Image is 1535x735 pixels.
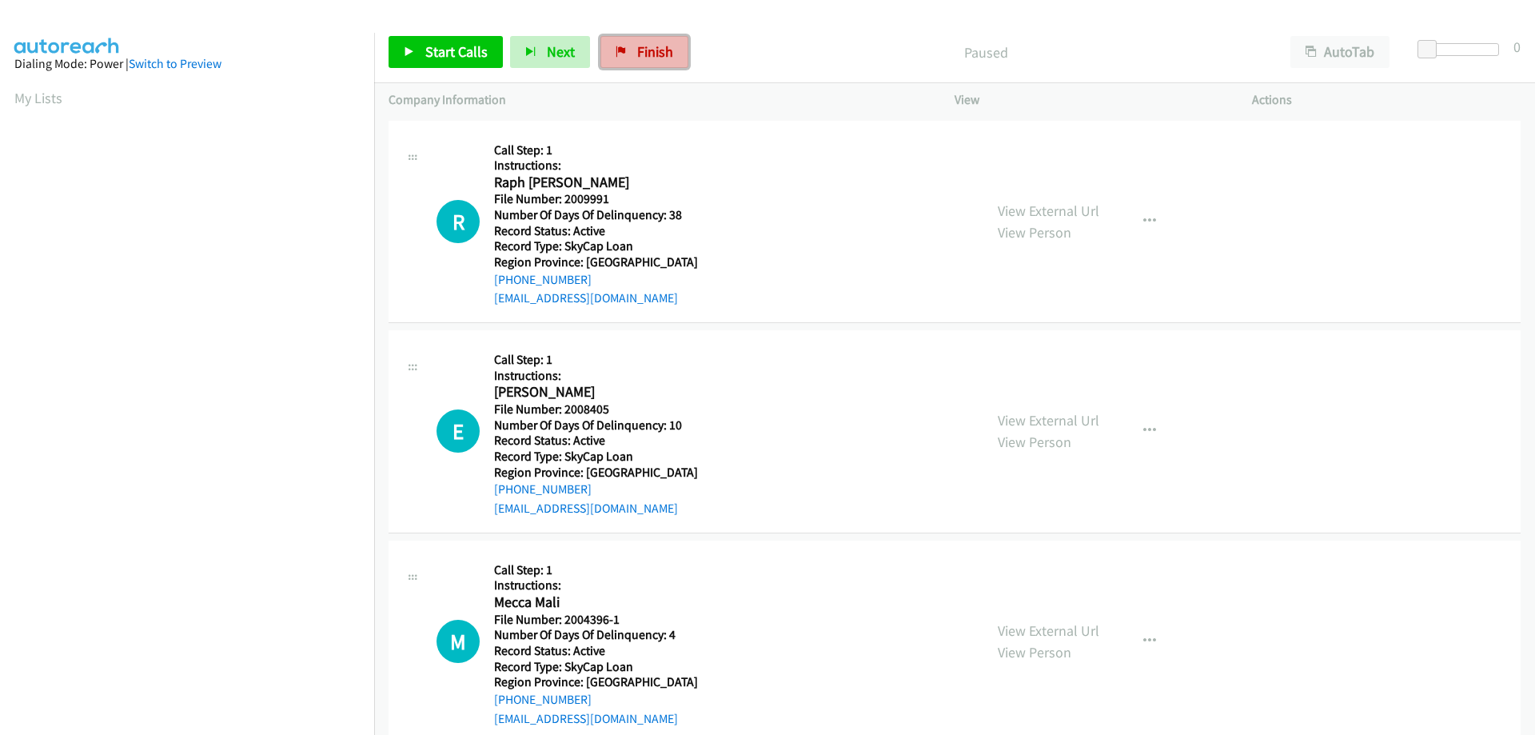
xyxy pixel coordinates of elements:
[494,272,592,287] a: [PHONE_NUMBER]
[494,562,698,578] h5: Call Step: 1
[955,90,1223,110] p: View
[437,200,480,243] h1: R
[14,89,62,107] a: My Lists
[710,42,1262,63] p: Paused
[494,577,698,593] h5: Instructions:
[494,290,678,306] a: [EMAIL_ADDRESS][DOMAIN_NAME]
[437,620,480,663] h1: M
[1513,36,1521,58] div: 0
[494,207,698,223] h5: Number Of Days Of Delinquency: 38
[437,409,480,453] div: The call is yet to be attempted
[1290,36,1389,68] button: AutoTab
[494,593,680,612] h2: Mecca Mali
[494,401,698,417] h5: File Number: 2008405
[129,56,221,71] a: Switch to Preview
[998,621,1099,640] a: View External Url
[494,711,678,726] a: [EMAIL_ADDRESS][DOMAIN_NAME]
[494,481,592,497] a: [PHONE_NUMBER]
[637,42,673,61] span: Finish
[547,42,575,61] span: Next
[494,238,698,254] h5: Record Type: SkyCap Loan
[494,643,698,659] h5: Record Status: Active
[389,36,503,68] a: Start Calls
[389,90,926,110] p: Company Information
[998,433,1071,451] a: View Person
[510,36,590,68] button: Next
[494,254,698,270] h5: Region Province: [GEOGRAPHIC_DATA]
[425,42,488,61] span: Start Calls
[494,174,680,192] h2: Raph [PERSON_NAME]
[494,352,698,368] h5: Call Step: 1
[1425,43,1499,56] div: Delay between calls (in seconds)
[494,158,698,174] h5: Instructions:
[494,659,698,675] h5: Record Type: SkyCap Loan
[600,36,688,68] a: Finish
[437,409,480,453] h1: E
[494,627,698,643] h5: Number Of Days Of Delinquency: 4
[494,191,698,207] h5: File Number: 2009991
[494,674,698,690] h5: Region Province: [GEOGRAPHIC_DATA]
[998,643,1071,661] a: View Person
[998,411,1099,429] a: View External Url
[494,368,698,384] h5: Instructions:
[494,449,698,465] h5: Record Type: SkyCap Loan
[1252,90,1521,110] p: Actions
[437,620,480,663] div: The call is yet to be attempted
[494,142,698,158] h5: Call Step: 1
[998,202,1099,220] a: View External Url
[494,383,680,401] h2: [PERSON_NAME]
[494,223,698,239] h5: Record Status: Active
[14,54,360,74] div: Dialing Mode: Power |
[494,501,678,516] a: [EMAIL_ADDRESS][DOMAIN_NAME]
[494,433,698,449] h5: Record Status: Active
[998,223,1071,242] a: View Person
[494,692,592,707] a: [PHONE_NUMBER]
[437,200,480,243] div: The call is yet to be attempted
[494,417,698,433] h5: Number Of Days Of Delinquency: 10
[494,465,698,481] h5: Region Province: [GEOGRAPHIC_DATA]
[494,612,698,628] h5: File Number: 2004396-1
